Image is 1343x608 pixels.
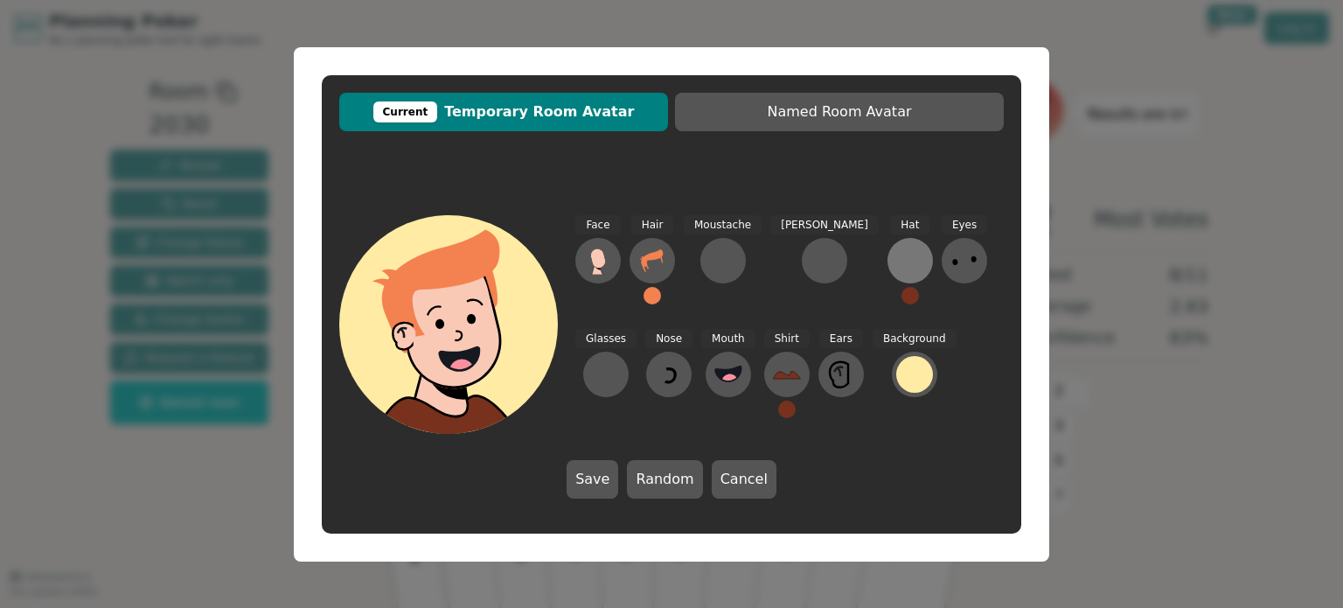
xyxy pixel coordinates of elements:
div: Current [373,101,438,122]
button: Save [567,460,618,499]
span: Glasses [575,329,637,349]
span: Eyes [942,215,987,235]
span: Shirt [764,329,810,349]
span: Hair [631,215,674,235]
span: [PERSON_NAME] [770,215,879,235]
span: Temporary Room Avatar [348,101,659,122]
span: Moustache [684,215,762,235]
span: Hat [890,215,929,235]
span: Face [575,215,620,235]
span: Named Room Avatar [684,101,995,122]
span: Ears [819,329,863,349]
button: Random [627,460,702,499]
button: CurrentTemporary Room Avatar [339,93,668,131]
span: Mouth [701,329,755,349]
span: Background [873,329,957,349]
span: Nose [645,329,692,349]
button: Cancel [712,460,776,499]
button: Named Room Avatar [675,93,1004,131]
